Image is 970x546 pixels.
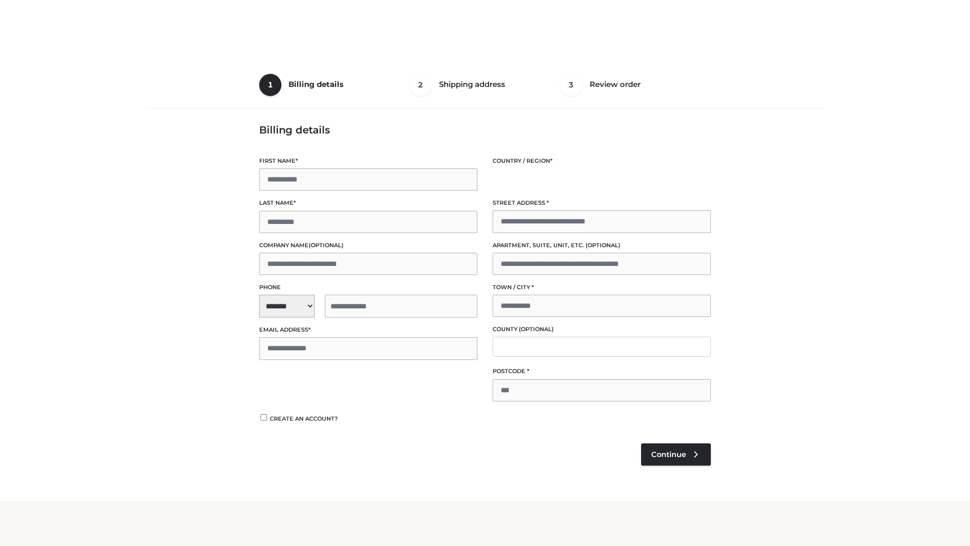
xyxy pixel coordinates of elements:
[259,124,711,136] h3: Billing details
[309,242,344,249] span: (optional)
[641,443,711,466] a: Continue
[493,283,711,292] label: Town / City
[586,242,620,249] span: (optional)
[259,156,477,166] label: First name
[259,241,477,250] label: Company name
[259,414,268,421] input: Create an account?
[493,367,711,376] label: Postcode
[493,325,711,334] label: County
[519,326,554,333] span: (optional)
[259,198,477,208] label: Last name
[651,450,686,459] span: Continue
[259,283,477,292] label: Phone
[493,198,711,208] label: Street address
[493,156,711,166] label: Country / Region
[493,241,711,250] label: Apartment, suite, unit, etc.
[259,325,477,335] label: Email address
[270,415,338,422] span: Create an account?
